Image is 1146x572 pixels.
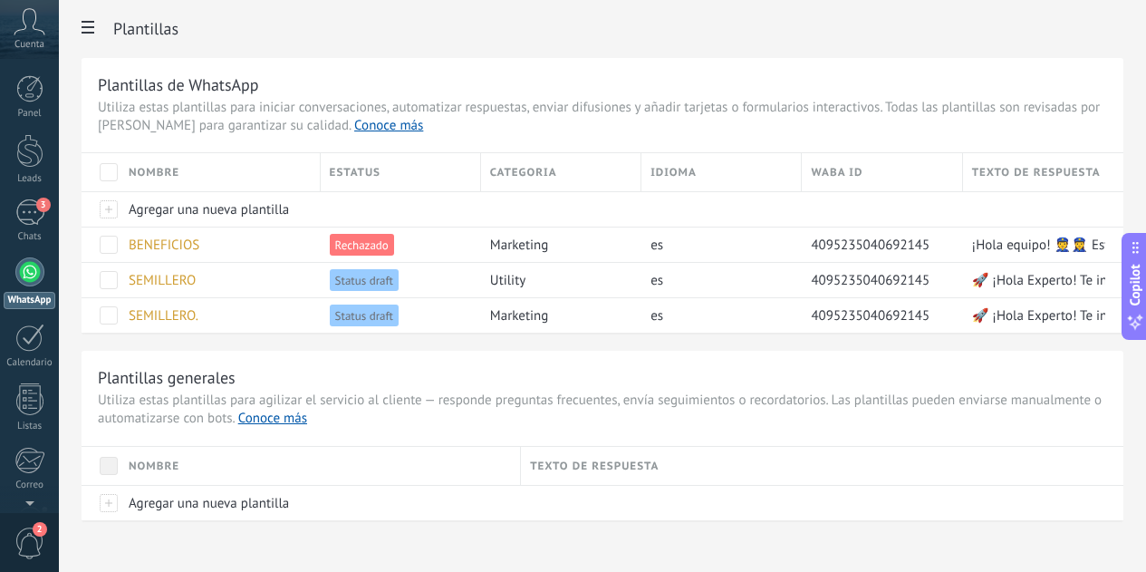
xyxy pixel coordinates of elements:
[650,237,663,254] span: es
[4,421,56,432] div: Listas
[129,495,289,512] span: Agregar una nueva plantilla
[238,410,307,427] a: Conoce más
[321,263,472,297] div: Status draft
[811,307,929,325] span: 4095235040692145
[811,272,929,289] span: 4095235040692145
[963,263,1105,297] div: 🚀 ¡Hola Experto! Te invitamos a formar parte de la 4ta edición del programa SEMILLERO ISEG, cread...
[321,228,472,262] div: Rechazado
[963,228,1105,262] div: ¡Hola equipo! 👮👮‍♀️ Estamos realizando una encuesta explorativa de beneficios laborales 📝. Tu par...
[113,11,1123,47] h2: Plantillas
[641,298,793,333] div: es
[36,198,51,212] span: 3
[811,237,929,254] span: 4095235040692145
[4,231,56,243] div: Chats
[98,99,1107,135] span: Utiliza estas plantillas para iniciar conversaciones, automatizar respuestas, enviar difusiones y...
[490,307,548,325] span: marketing
[963,298,1105,333] div: 🚀 ¡Hola Experto! Te invitamos a formar parte de la 4ta edición del programa SEMILLERO ISEG, cread...
[650,307,663,325] span: es
[33,522,47,537] span: 2
[330,305,399,326] span: Status draft
[129,237,199,254] span: BENEFICIOS
[98,392,1107,428] span: Utiliza estas plantillas para agilizar el servicio al cliente — responde preguntas frecuentes, en...
[650,272,663,289] span: es
[129,201,289,218] span: Agregar una nueva plantilla
[354,117,423,134] a: Conoce más
[802,153,961,191] div: WABA ID
[521,447,1123,485] div: Texto de respuesta
[120,153,320,191] div: Nombre
[321,153,480,191] div: Estatus
[330,234,394,256] span: Rechazado
[4,480,56,491] div: Correo
[98,74,1107,95] h3: Plantillas de WhatsApp
[481,263,632,297] div: utility
[321,298,472,333] div: Status draft
[330,269,399,291] span: Status draft
[129,307,198,325] span: SEMILLERO.
[98,367,1107,388] h3: Plantillas generales
[4,173,56,185] div: Leads
[802,263,953,297] div: 4095235040692145
[481,153,640,191] div: Categoria
[802,298,953,333] div: 4095235040692145
[963,153,1123,191] div: Texto de respuesta
[641,228,793,262] div: es
[802,228,953,262] div: 4095235040692145
[490,272,525,289] span: utility
[4,108,56,120] div: Panel
[641,263,793,297] div: es
[641,153,801,191] div: Idioma
[120,447,520,485] div: Nombre
[4,292,55,309] div: WhatsApp
[14,39,44,51] span: Cuenta
[490,237,548,254] span: marketing
[1126,264,1144,305] span: Copilot
[4,357,56,369] div: Calendario
[481,298,632,333] div: marketing
[481,228,632,262] div: marketing
[129,272,196,289] span: SEMILLERO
